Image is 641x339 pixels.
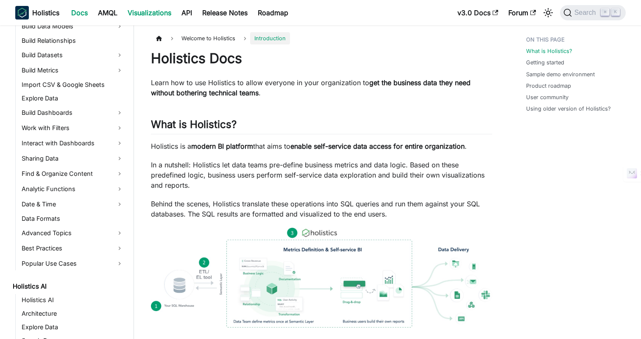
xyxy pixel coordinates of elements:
a: Find & Organize Content [19,167,126,181]
h1: Holistics Docs [151,50,492,67]
p: Learn how to use Holistics to allow everyone in your organization to . [151,78,492,98]
a: Build Dashboards [19,106,126,119]
img: How Holistics fits in your Data Stack [151,228,492,328]
a: Data Formats [19,213,126,225]
a: Best Practices [19,242,126,255]
kbd: ⌘ [601,8,609,16]
a: Docs [66,6,93,19]
a: Build Metrics [19,64,126,77]
a: Explore Data [19,321,126,333]
a: Sample demo environment [526,70,595,78]
a: Roadmap [253,6,293,19]
span: Introduction [250,32,290,44]
p: In a nutshell: Holistics let data teams pre-define business metrics and data logic. Based on thes... [151,160,492,190]
a: API [176,6,197,19]
a: What is Holistics? [526,47,572,55]
a: Release Notes [197,6,253,19]
a: Build Data Models [19,19,126,33]
a: Home page [151,32,167,44]
a: Work with Filters [19,121,126,135]
a: Holistics AI [10,281,126,292]
a: Visualizations [123,6,176,19]
nav: Breadcrumbs [151,32,492,44]
a: AMQL [93,6,123,19]
h2: What is Holistics? [151,118,492,134]
p: Holistics is a that aims to . [151,141,492,151]
p: Behind the scenes, Holistics translate these operations into SQL queries and run them against you... [151,199,492,219]
a: v3.0 Docs [452,6,503,19]
a: User community [526,93,569,101]
a: Build Relationships [19,35,126,47]
a: HolisticsHolistics [15,6,59,19]
a: Advanced Topics [19,226,126,240]
a: Sharing Data [19,152,126,165]
a: Holistics AI [19,294,126,306]
span: Search [572,9,601,17]
a: Popular Use Cases [19,257,126,270]
nav: Docs sidebar [7,25,134,339]
a: Getting started [526,58,564,67]
a: Date & Time [19,197,126,211]
a: Product roadmap [526,82,571,90]
button: Search (Command+K) [560,5,626,20]
a: Import CSV & Google Sheets [19,79,126,91]
b: Holistics [32,8,59,18]
a: Architecture [19,308,126,320]
kbd: K [611,8,620,16]
span: Welcome to Holistics [177,32,240,44]
a: Interact with Dashboards [19,136,126,150]
a: Forum [503,6,541,19]
a: Using older version of Holistics? [526,105,611,113]
button: Switch between dark and light mode (currently light mode) [541,6,555,19]
a: Build Datasets [19,48,126,62]
a: Explore Data [19,92,126,104]
a: Analytic Functions [19,182,126,196]
strong: modern BI platform [191,142,253,150]
img: Holistics [15,6,29,19]
strong: enable self-service data access for entire organization [290,142,465,150]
